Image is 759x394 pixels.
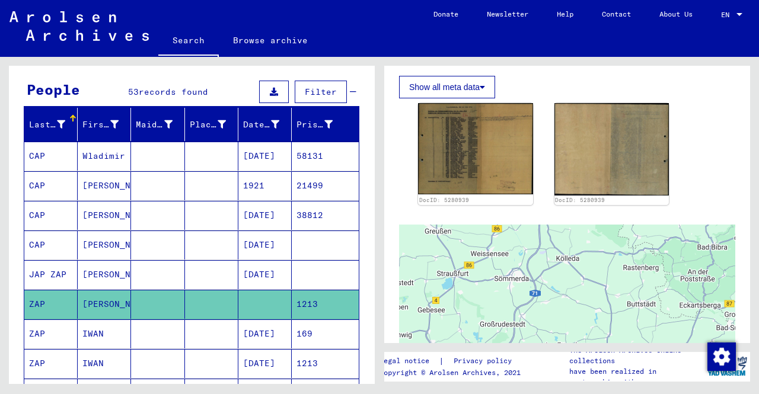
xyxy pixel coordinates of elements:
mat-header-cell: Maiden Name [131,108,184,141]
mat-cell: 1921 [238,171,292,200]
div: Prisoner # [296,115,347,134]
mat-cell: ZAP [24,349,78,378]
span: 53 [128,87,139,97]
mat-cell: [PERSON_NAME] [78,290,131,319]
img: Change consent [707,342,736,371]
img: 002.jpg [554,103,669,196]
div: Date of Birth [243,115,294,134]
div: First Name [82,115,133,134]
mat-cell: CAP [24,142,78,171]
mat-cell: [PERSON_NAME] [78,230,131,260]
mat-header-cell: Place of Birth [185,108,238,141]
button: Show all meta data [399,76,495,98]
p: The Arolsen Archives online collections [569,345,704,366]
mat-cell: ZAP [24,290,78,319]
mat-cell: [DATE] [238,349,292,378]
a: Browse archive [219,26,322,55]
div: First Name [82,118,119,131]
a: Search [158,26,219,57]
div: Place of Birth [190,118,226,131]
mat-cell: [PERSON_NAME] [78,260,131,289]
mat-cell: ZAP [24,319,78,348]
mat-cell: 58131 [292,142,359,171]
mat-header-cell: First Name [78,108,131,141]
mat-header-cell: Date of Birth [238,108,292,141]
mat-cell: [DATE] [238,319,292,348]
img: yv_logo.png [705,351,750,381]
span: EN [721,11,734,19]
div: Prisoner # [296,118,333,131]
mat-header-cell: Prisoner # [292,108,359,141]
a: DocID: 5280939 [419,197,469,203]
mat-cell: CAP [24,201,78,230]
mat-cell: [PERSON_NAME] [78,201,131,230]
button: Filter [295,81,347,103]
mat-cell: 1213 [292,290,359,319]
mat-cell: IWAN [78,319,131,348]
mat-cell: CAP [24,171,78,200]
p: have been realized in partnership with [569,366,704,387]
mat-cell: IWAN [78,349,131,378]
div: Change consent [707,342,735,370]
mat-cell: [DATE] [238,230,292,260]
div: Maiden Name [136,118,172,131]
mat-cell: Wladimir [78,142,131,171]
mat-cell: CAP [24,230,78,260]
mat-cell: [DATE] [238,260,292,289]
mat-header-cell: Last Name [24,108,78,141]
mat-cell: 21499 [292,171,359,200]
a: DocID: 5280939 [555,197,605,203]
mat-cell: 38812 [292,201,359,230]
mat-cell: JAP ZAP [24,260,78,289]
div: | [379,355,526,367]
div: Last Name [29,118,65,131]
img: Arolsen_neg.svg [9,11,149,41]
mat-cell: [PERSON_NAME] [78,171,131,200]
div: Maiden Name [136,115,187,134]
mat-cell: 169 [292,319,359,348]
span: Filter [305,87,337,97]
img: 001.jpg [418,103,533,194]
a: Legal notice [379,355,439,367]
mat-cell: [DATE] [238,201,292,230]
p: Copyright © Arolsen Archives, 2021 [379,367,526,378]
a: Privacy policy [444,355,526,367]
div: Place of Birth [190,115,241,134]
span: records found [139,87,208,97]
div: Last Name [29,115,80,134]
mat-cell: 1213 [292,349,359,378]
mat-cell: [DATE] [238,142,292,171]
div: Date of Birth [243,118,279,131]
div: People [27,79,80,100]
